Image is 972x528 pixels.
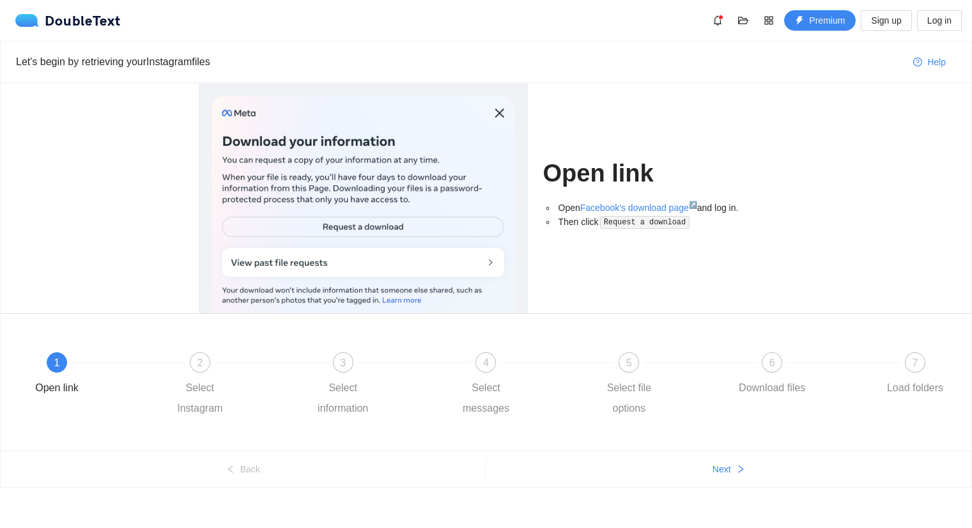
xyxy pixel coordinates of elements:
[20,352,163,398] div: 1Open link
[54,357,60,368] span: 1
[759,15,778,26] span: appstore
[927,13,952,27] span: Log in
[927,55,946,69] span: Help
[600,216,690,229] code: Request a download
[556,215,774,229] li: Then click
[861,10,911,31] button: Sign up
[340,357,346,368] span: 3
[486,459,972,479] button: Nextright
[733,10,753,31] button: folder-open
[689,201,697,208] sup: ↗
[626,357,632,368] span: 5
[449,352,592,419] div: 4Select messages
[708,15,727,26] span: bell
[795,16,804,26] span: thunderbolt
[735,352,878,398] div: 6Download files
[15,14,121,27] a: logoDoubleText
[306,352,449,419] div: 3Select information
[887,378,943,398] div: Load folders
[707,10,728,31] button: bell
[759,10,779,31] button: appstore
[903,52,956,72] button: question-circleHelp
[592,352,735,419] div: 5Select file options
[556,201,774,215] li: Open and log in.
[306,378,380,419] div: Select information
[913,357,918,368] span: 7
[1,459,486,479] button: leftBack
[913,58,922,68] span: question-circle
[713,462,731,476] span: Next
[16,54,903,70] div: Let's begin by retrieving your Instagram files
[15,14,121,27] div: DoubleText
[15,14,45,27] img: logo
[592,378,666,419] div: Select file options
[871,13,901,27] span: Sign up
[197,357,203,368] span: 2
[784,10,856,31] button: thunderboltPremium
[163,378,237,419] div: Select Instagram
[878,352,952,398] div: 7Load folders
[809,13,845,27] span: Premium
[736,465,745,475] span: right
[163,352,306,419] div: 2Select Instagram
[734,15,753,26] span: folder-open
[769,357,775,368] span: 6
[35,378,79,398] div: Open link
[917,10,962,31] button: Log in
[580,203,697,213] a: Facebook's download page↗
[543,159,774,189] h1: Open link
[739,378,805,398] div: Download files
[449,378,523,419] div: Select messages
[483,357,489,368] span: 4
